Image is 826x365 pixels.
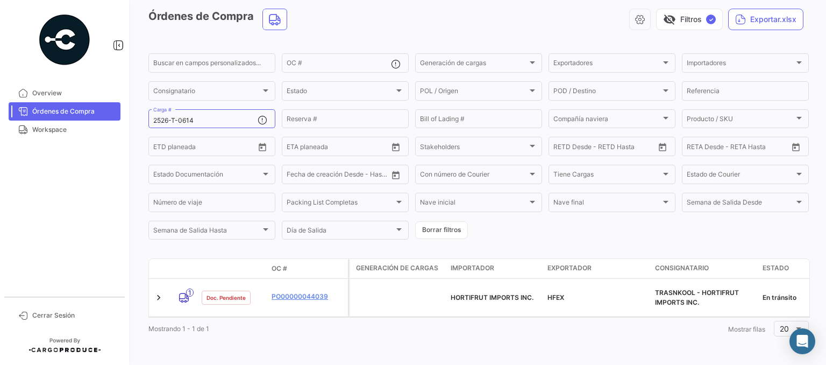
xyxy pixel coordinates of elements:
button: Open calendar [254,139,270,155]
span: Estado Documentación [153,172,261,180]
div: Abrir Intercom Messenger [789,328,815,354]
span: Mostrando 1 - 1 de 1 [148,325,209,333]
span: Tiene Cargas [553,172,661,180]
img: powered-by.png [38,13,91,67]
span: Órdenes de Compra [32,107,116,116]
span: HORTIFRUT IMPORTS INC. [451,293,533,301]
datatable-header-cell: Estado Doc. [197,264,267,273]
input: Hasta [580,144,629,152]
span: Overview [32,88,116,98]
datatable-header-cell: Importador [446,259,543,278]
a: Órdenes de Compra [9,102,120,121]
span: Compañía naviera [553,117,661,124]
h3: Órdenes de Compra [148,9,290,30]
span: Packing List Completas [287,200,394,208]
input: Desde [553,144,573,152]
span: visibility_off [663,13,676,26]
span: Doc. Pendiente [206,293,246,302]
button: Exportar.xlsx [728,9,803,30]
a: Expand/Collapse Row [153,292,164,303]
span: Importadores [687,61,794,68]
span: POL / Origen [420,89,528,96]
span: Estado [763,263,789,273]
span: Con número de Courier [420,172,528,180]
span: Estado [287,89,394,96]
datatable-header-cell: Exportador [543,259,651,278]
span: Exportador [547,263,592,273]
span: Semana de Salida Hasta [153,228,261,236]
span: Producto / SKU [687,117,794,124]
span: Importador [451,263,494,273]
span: Stakeholders [420,144,528,152]
span: Consignatario [153,89,261,96]
span: Exportadores [553,61,661,68]
datatable-header-cell: Modo de Transporte [170,264,197,273]
datatable-header-cell: Consignatario [651,259,758,278]
span: 20 [780,324,789,333]
span: ✓ [706,15,716,24]
input: Desde [287,172,306,180]
datatable-header-cell: Generación de cargas [350,259,446,278]
input: Hasta [314,144,362,152]
span: Estado de Courier [687,172,794,180]
input: Desde [287,144,306,152]
span: Nave final [553,200,661,208]
span: Generación de cargas [420,61,528,68]
span: Consignatario [655,263,709,273]
span: TRASNKOOL - HORTIFRUT IMPORTS INC. [655,289,739,306]
span: Mostrar filas [728,325,765,333]
button: Open calendar [654,139,671,155]
input: Hasta [180,144,229,152]
a: Workspace [9,121,120,139]
button: visibility_offFiltros✓ [656,9,723,30]
span: 1 [186,289,194,297]
datatable-header-cell: OC # [267,259,348,278]
span: Día de Salida [287,228,394,236]
input: Hasta [714,144,762,152]
a: Overview [9,84,120,102]
button: Open calendar [788,139,804,155]
span: Semana de Salida Desde [687,200,794,208]
button: Borrar filtros [415,221,468,239]
span: HFEX [547,293,564,301]
button: Open calendar [388,139,404,155]
input: Desde [687,144,706,152]
span: Generación de cargas [356,263,438,273]
span: OC # [272,264,287,273]
input: Hasta [314,172,362,180]
span: Cerrar Sesión [32,311,116,320]
span: Workspace [32,125,116,135]
button: Land [263,9,287,30]
span: Nave inicial [420,200,528,208]
span: POD / Destino [553,89,661,96]
button: Open calendar [388,167,404,183]
a: PO00000044039 [272,292,344,301]
input: Desde [153,144,173,152]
